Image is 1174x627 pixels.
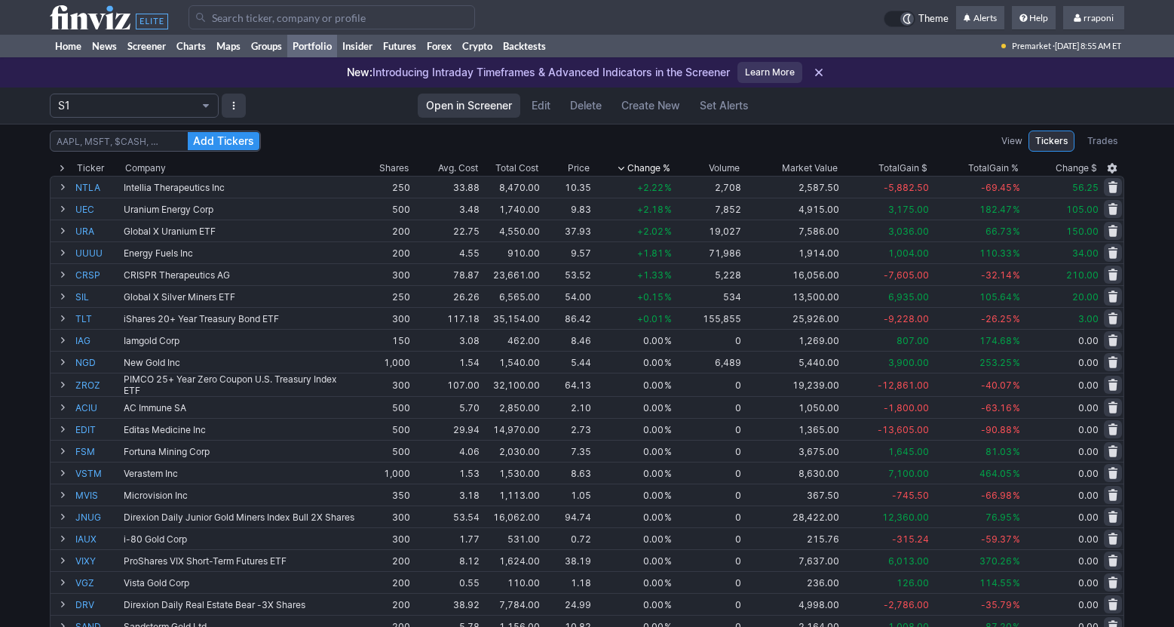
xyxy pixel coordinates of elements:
td: 8.63 [541,462,593,484]
span: Delete [570,98,602,113]
td: 29.94 [412,418,481,440]
td: 0 [673,506,743,527]
span: 210.00 [1066,269,1099,281]
span: % [664,446,672,457]
span: % [664,226,672,237]
span: 464.05 [979,468,1012,479]
span: 0.00 [1078,402,1099,413]
a: Groups [246,35,287,57]
input: Search [189,5,475,29]
a: Learn More [737,62,802,83]
span: -63.16 [981,402,1012,413]
td: 9.83 [541,198,593,220]
span: 0.00 [1078,335,1099,346]
td: 1,000 [357,351,412,373]
div: Expand All [50,161,74,176]
td: 1,740.00 [481,198,541,220]
div: Gain % [968,161,1019,176]
td: 0 [673,527,743,549]
span: +0.15 [637,291,664,303]
span: 0.00 [1078,490,1099,501]
td: 5.44 [541,351,593,373]
td: 1,540.00 [481,351,541,373]
td: 7,586.00 [743,220,841,241]
span: -40.07 [981,380,1012,391]
span: 20.00 [1072,291,1099,303]
a: UUUU [75,242,121,263]
a: JNUG [75,506,121,527]
input: AAPL, MSFT, $CASH, … [50,131,261,152]
span: 3,900.00 [888,357,929,368]
span: +2.22 [637,182,664,193]
span: % [1013,291,1020,303]
td: 500 [357,198,412,220]
a: DRV [75,594,121,615]
div: iShares 20+ Year Treasury Bond ETF [124,313,356,324]
span: -69.45 [981,182,1012,193]
a: VGZ [75,572,121,593]
span: 0.00 [643,402,664,413]
span: 0.00 [643,533,664,545]
span: Total [968,161,989,176]
span: % [664,313,672,324]
td: 28,422.00 [743,506,841,527]
button: Portfolio [50,94,219,118]
div: New Gold Inc [124,357,356,368]
span: 0.00 [643,490,664,501]
a: Futures [378,35,421,57]
div: Intellia Therapeutics Inc [124,182,356,193]
td: 0 [673,418,743,440]
span: 76.95 [985,512,1012,523]
span: % [664,380,672,391]
a: CRSP [75,264,121,285]
a: MVIS [75,484,121,506]
a: Maps [211,35,246,57]
td: 78.87 [412,263,481,285]
span: -9,228.00 [884,313,929,324]
label: View [1001,134,1022,149]
span: 81.03 [985,446,1012,457]
a: Help [1012,6,1056,30]
td: 150 [357,329,412,351]
span: +2.18 [637,204,664,215]
span: % [664,424,672,435]
td: 5,228 [673,263,743,285]
td: 86.42 [541,307,593,329]
td: 54.00 [541,285,593,307]
span: +1.81 [637,247,664,259]
td: 117.18 [412,307,481,329]
span: S1 [58,98,195,113]
td: 215.76 [743,527,841,549]
span: 105.64 [979,291,1012,303]
span: 1,004.00 [888,247,929,259]
td: 500 [357,418,412,440]
span: 6,935.00 [888,291,929,303]
span: % [664,402,672,413]
td: 0.72 [541,527,593,549]
td: 5,440.00 [743,351,841,373]
td: 64.13 [541,373,593,396]
span: % [664,269,672,281]
td: 531.00 [481,527,541,549]
td: 300 [357,373,412,396]
a: Theme [884,11,949,27]
td: 155,855 [673,307,743,329]
td: 462.00 [481,329,541,351]
span: Edit [532,98,550,113]
div: i-80 Gold Corp [124,533,356,545]
span: 105.00 [1066,204,1099,215]
a: SIL [75,286,121,307]
td: 250 [357,176,412,198]
span: -745.50 [892,490,929,501]
span: 182.47 [979,204,1012,215]
td: 0 [673,440,743,462]
td: 300 [357,527,412,549]
td: 3.48 [412,198,481,220]
td: 2.73 [541,418,593,440]
div: Iamgold Corp [124,335,356,346]
a: Screener [122,35,171,57]
td: 300 [357,307,412,329]
span: -7,605.00 [884,269,929,281]
td: 2,850.00 [481,396,541,418]
div: Price [568,161,590,176]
